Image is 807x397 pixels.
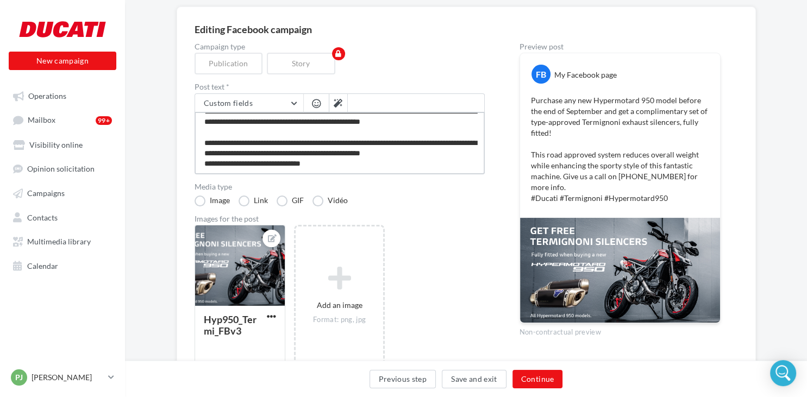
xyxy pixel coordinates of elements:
span: Calendar [27,261,58,270]
label: Image [195,196,230,206]
a: PJ [PERSON_NAME] [9,367,116,388]
span: Opinion solicitation [27,164,95,173]
button: Previous step [370,370,436,388]
div: Open Intercom Messenger [770,360,796,386]
span: PJ [15,372,23,383]
label: Link [239,196,268,206]
div: 99+ [96,116,112,125]
a: Contacts [7,207,118,226]
p: Purchase any new Hypermotard 950 model before the end of September and get a complimentary set of... [531,95,709,204]
a: Multimedia library [7,231,118,250]
a: Calendar [7,255,118,275]
div: Editing Facebook campaign [195,24,738,34]
span: Visibility online [29,140,83,149]
span: Custom fields [204,98,253,108]
span: Mailbox [28,116,55,125]
span: Multimedia library [27,237,91,246]
a: Operations [7,86,118,105]
label: Vidéo [312,196,348,206]
a: Visibility online [7,135,118,154]
button: Custom fields [195,94,303,112]
div: Hyp950_Termi_FBv3 [204,313,257,337]
label: GIF [277,196,304,206]
a: Campaigns [7,182,118,202]
p: [PERSON_NAME] [32,372,104,383]
span: Operations [28,91,66,100]
span: Campaigns [27,188,65,198]
div: Non-contractual preview [520,323,721,337]
button: Continue [512,370,563,388]
a: Mailbox99+ [7,110,118,130]
label: Media type [195,183,485,191]
button: Save and exit [442,370,506,388]
span: Contacts [27,212,58,222]
div: FB [531,65,550,84]
a: Opinion solicitation [7,159,118,178]
label: Campaign type [195,43,485,51]
label: Post text * [195,83,485,91]
div: Preview post [520,43,721,51]
button: New campaign [9,52,116,70]
div: My Facebook page [554,70,617,80]
div: Images for the post [195,215,485,223]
